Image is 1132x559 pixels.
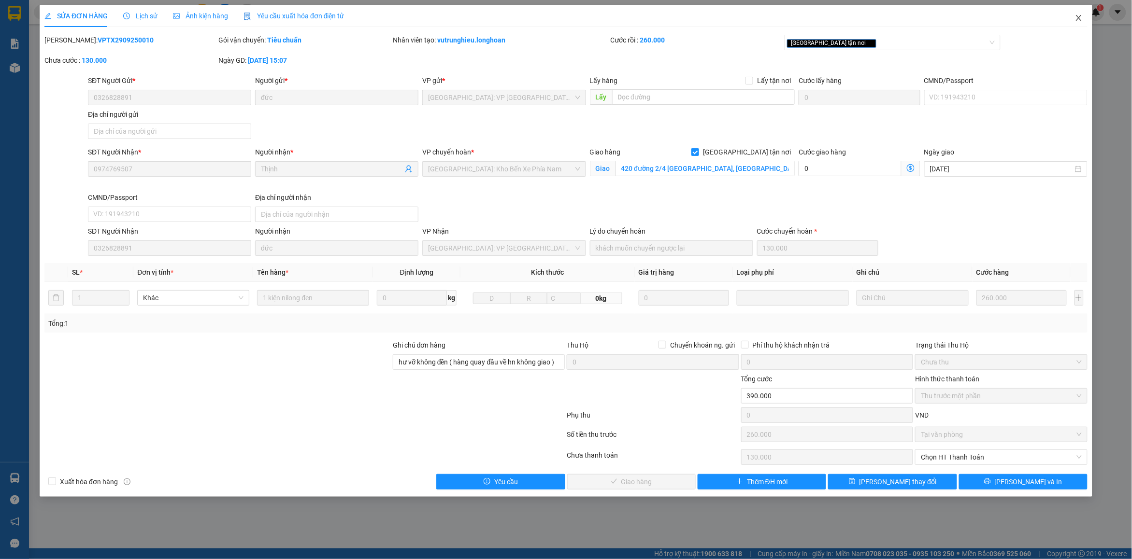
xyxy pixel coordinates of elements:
input: Giao tận nơi [616,161,795,176]
input: C [547,293,581,304]
div: SĐT Người Gửi [88,75,251,86]
span: Tại văn phòng [921,427,1081,442]
div: SĐT Người Nhận [88,147,251,157]
input: D [473,293,511,304]
b: 260.000 [640,36,665,44]
span: Lấy hàng [590,77,618,84]
div: Người nhận [255,226,418,237]
button: delete [48,290,64,306]
div: Chưa cước : [44,55,216,66]
div: Chưa thanh toán [566,450,740,467]
label: Cước lấy hàng [799,77,842,84]
span: [PERSON_NAME] và In [995,476,1062,487]
button: printer[PERSON_NAME] và In [959,474,1088,489]
span: Chuyển khoản ng. gửi [666,340,739,350]
span: Chưa thu [921,355,1081,369]
label: Số tiền thu trước [567,431,616,438]
span: Đơn vị tính [137,268,173,276]
input: Cước lấy hàng [799,90,920,105]
span: info-circle [124,478,130,485]
div: SĐT Người Nhận [88,226,251,237]
div: Tổng: 1 [48,318,437,329]
input: Ghi Chú [857,290,969,306]
span: close [1075,14,1083,22]
span: Thêm ĐH mới [747,476,788,487]
div: Người gửi [255,75,418,86]
span: Xuất hóa đơn hàng [56,476,122,487]
span: Lấy [590,89,612,105]
div: Địa chỉ người nhận [255,192,418,203]
span: SL [72,268,80,276]
div: Cước chuyển hoàn [757,226,879,237]
span: Lịch sử [123,12,158,20]
span: VND [915,411,929,419]
label: Cước giao hàng [799,148,846,156]
span: Kích thước [531,268,564,276]
span: Cước hàng [976,268,1009,276]
div: Phụ thu [566,410,740,427]
div: Gói vận chuyển: [218,35,390,45]
label: Ghi chú đơn hàng [393,341,446,349]
span: printer [984,478,991,486]
span: picture [173,13,180,19]
div: CMND/Passport [88,192,251,203]
b: Tiêu chuẩn [267,36,301,44]
span: Yêu cầu [494,476,518,487]
input: 0 [741,427,913,442]
span: Hà Nội: VP Quận Thanh Xuân [428,241,580,255]
div: Địa chỉ người gửi [88,109,251,120]
b: [DATE] 15:07 [248,56,287,64]
span: clock-circle [123,13,130,19]
b: vutrunghieu.longhoan [437,36,505,44]
span: edit [44,13,51,19]
img: icon [244,13,251,20]
span: Tên hàng [257,268,288,276]
span: Nha Trang: Kho Bến Xe Phía Nam [428,162,580,176]
input: 0 [639,290,729,306]
div: Lý do chuyển hoàn [590,226,753,237]
input: Cước giao hàng [799,161,902,176]
span: Giá trị hàng [639,268,674,276]
input: R [510,293,548,304]
span: exclamation-circle [484,478,490,486]
button: plusThêm ĐH mới [698,474,826,489]
span: Định lượng [400,268,434,276]
div: Ngày GD: [218,55,390,66]
input: Địa chỉ của người gửi [88,124,251,139]
label: Ngày giao [924,148,955,156]
span: 0kg [581,293,622,304]
span: Lấy tận nơi [753,75,795,86]
span: VP chuyển hoàn [422,148,471,156]
span: Ảnh kiện hàng [173,12,228,20]
span: Tổng cước [741,375,773,383]
b: 130.000 [82,56,107,64]
label: Hình thức thanh toán [915,375,979,383]
button: checkGiao hàng [567,474,696,489]
span: Thu Hộ [567,341,588,349]
input: 0 [976,290,1067,306]
button: save[PERSON_NAME] thay đổi [828,474,957,489]
span: Khác [143,291,244,305]
span: Thu trước một phần [921,389,1081,403]
span: dollar-circle [907,164,915,172]
th: Ghi chú [853,263,973,282]
span: Yêu cầu xuất hóa đơn điện tử [244,12,344,20]
div: Nhân viên tạo: [393,35,609,45]
div: [PERSON_NAME]: [44,35,216,45]
div: CMND/Passport [924,75,1088,86]
span: [GEOGRAPHIC_DATA] tận nơi [699,147,795,157]
div: Trạng thái Thu Hộ [915,340,1087,350]
span: Giao [590,161,616,176]
button: exclamation-circleYêu cầu [436,474,565,489]
span: plus [736,478,743,486]
span: [PERSON_NAME] thay đổi [860,476,937,487]
span: Phí thu hộ khách nhận trả [749,340,834,350]
input: VD: Bàn, Ghế [257,290,369,306]
input: Địa chỉ của người nhận [255,207,418,222]
div: VP Nhận [422,226,586,237]
span: user-add [405,165,413,173]
span: Hà Nội: VP Quận Thanh Xuân [428,90,580,105]
div: VP gửi [422,75,586,86]
button: Close [1065,5,1092,32]
span: Chọn HT Thanh Toán [921,450,1081,464]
